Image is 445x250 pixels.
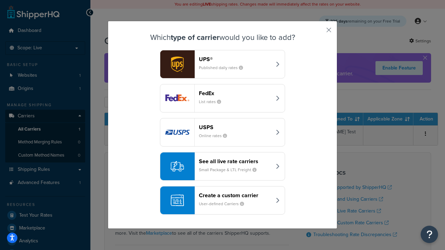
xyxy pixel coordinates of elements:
button: See all live rate carriersSmall Package & LTL Freight [160,152,285,181]
strong: type of carrier [171,32,219,43]
img: icon-carrier-custom-c93b8a24.svg [171,194,184,207]
small: User-defined Carriers [199,201,250,207]
header: FedEx [199,90,272,97]
small: List rates [199,99,227,105]
header: UPS® [199,56,272,62]
button: usps logoUSPSOnline rates [160,118,285,147]
small: Small Package & LTL Freight [199,167,262,173]
button: Create a custom carrierUser-defined Carriers [160,186,285,215]
button: Open Resource Center [421,226,438,243]
header: See all live rate carriers [199,158,272,165]
img: fedEx logo [160,84,194,112]
header: Create a custom carrier [199,192,272,199]
small: Published daily rates [199,65,249,71]
img: icon-carrier-liverate-becf4550.svg [171,160,184,173]
img: usps logo [160,118,194,146]
h3: Which would you like to add? [126,33,319,42]
img: ups logo [160,50,194,78]
button: ups logoUPS®Published daily rates [160,50,285,78]
button: fedEx logoFedExList rates [160,84,285,112]
header: USPS [199,124,272,131]
small: Online rates [199,133,233,139]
